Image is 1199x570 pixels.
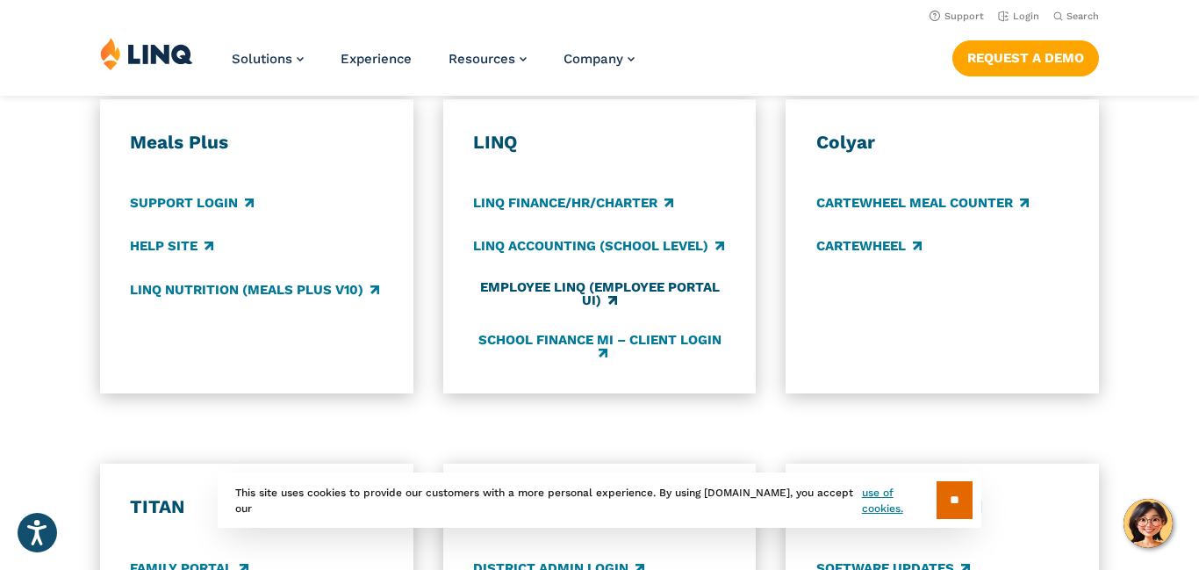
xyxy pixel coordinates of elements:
[100,37,193,70] img: LINQ | K‑12 Software
[862,485,937,516] a: use of cookies.
[473,280,726,309] a: Employee LINQ (Employee Portal UI)
[130,131,383,155] h3: Meals Plus
[952,40,1099,76] a: Request a Demo
[473,237,724,256] a: LINQ Accounting (school level)
[341,51,412,67] a: Experience
[130,237,213,256] a: Help Site
[1124,499,1173,548] button: Hello, have a question? Let’s chat.
[218,473,981,528] div: This site uses cookies to provide our customers with a more personal experience. By using [DOMAIN...
[130,194,254,213] a: Support Login
[930,11,984,22] a: Support
[473,333,726,362] a: School Finance MI – Client Login
[998,11,1039,22] a: Login
[130,280,379,299] a: LINQ Nutrition (Meals Plus v10)
[816,194,1029,213] a: CARTEWHEEL Meal Counter
[1066,11,1099,22] span: Search
[232,51,304,67] a: Solutions
[449,51,515,67] span: Resources
[952,37,1099,76] nav: Button Navigation
[564,51,623,67] span: Company
[232,51,292,67] span: Solutions
[232,37,635,95] nav: Primary Navigation
[564,51,635,67] a: Company
[1053,10,1099,23] button: Open Search Bar
[816,237,922,256] a: CARTEWHEEL
[130,495,383,519] h3: TITAN
[816,131,1069,155] h3: Colyar
[473,194,673,213] a: LINQ Finance/HR/Charter
[449,51,527,67] a: Resources
[473,131,726,155] h3: LINQ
